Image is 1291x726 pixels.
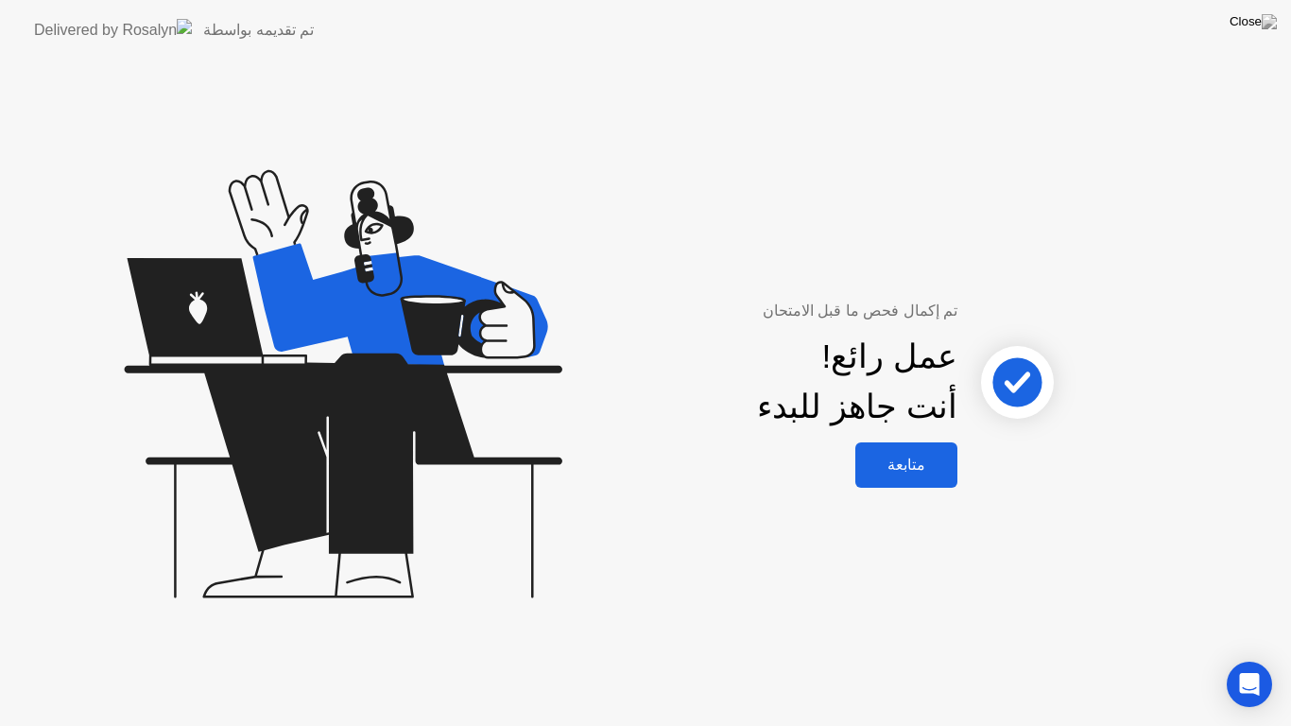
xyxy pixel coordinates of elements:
div: متابعة [861,456,952,474]
img: Delivered by Rosalyn [34,19,192,41]
img: Close [1230,14,1277,29]
div: تم تقديمه بواسطة [203,19,314,42]
div: تم إكمال فحص ما قبل الامتحان [567,300,957,322]
div: عمل رائع! أنت جاهز للبدء [757,332,957,432]
div: Open Intercom Messenger [1227,662,1272,707]
button: متابعة [855,442,957,488]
